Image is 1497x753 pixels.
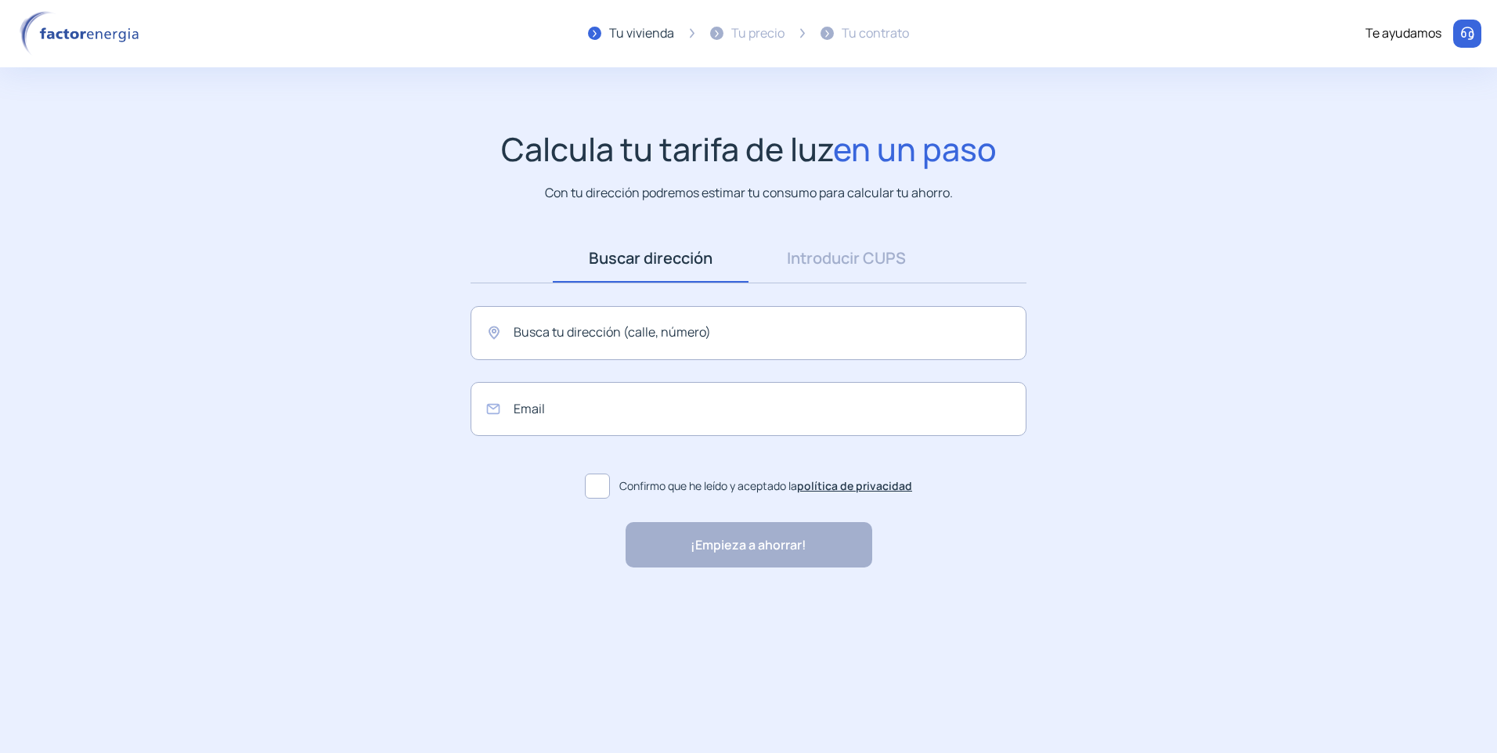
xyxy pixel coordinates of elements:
p: Con tu dirección podremos estimar tu consumo para calcular tu ahorro. [545,183,953,203]
a: Introducir CUPS [748,234,944,283]
h1: Calcula tu tarifa de luz [501,130,997,168]
div: Te ayudamos [1365,23,1441,44]
img: llamar [1459,26,1475,41]
span: Confirmo que he leído y aceptado la [619,477,912,495]
span: en un paso [833,127,997,171]
div: Tu contrato [842,23,909,44]
a: política de privacidad [797,478,912,493]
img: logo factor [16,11,149,56]
a: Buscar dirección [553,234,748,283]
div: Tu precio [731,23,785,44]
div: Tu vivienda [609,23,674,44]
